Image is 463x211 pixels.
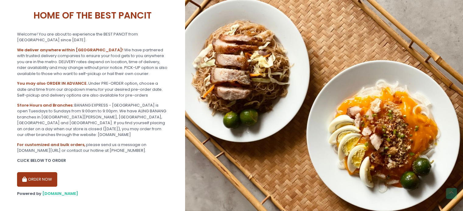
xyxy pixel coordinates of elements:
[42,191,78,196] a: [DOMAIN_NAME]
[17,191,168,197] div: Powered by
[17,158,168,164] div: CLICK BELOW TO ORDER
[17,142,85,148] b: For customized and bulk orders,
[17,80,168,98] div: Under PRE-ORDER option, choose a date and time from our dropdown menu for your desired pre-order ...
[17,80,87,86] b: You may also ORDER IN ADVANCE.
[17,31,168,43] div: Welcome! You are about to experience the BEST PANCIT from [GEOGRAPHIC_DATA] since [DATE].
[17,102,168,138] div: BANANG EXPRESS - [GEOGRAPHIC_DATA] is open Tuesdays to Sundays from 9:00am to 9:00pm. We have ALI...
[17,172,57,187] button: ORDER NOW
[17,47,168,77] div: We have partnered with trusted delivery companies to ensure your food gets to you anywhere you ar...
[17,4,168,27] div: HOME OF THE BEST PANCIT
[17,47,123,53] b: We deliver anywhere within [GEOGRAPHIC_DATA]!
[17,102,73,108] b: Store Hours and Branches:
[17,142,168,154] div: please send us a message on [DOMAIN_NAME][URL] or contact our hotline at [PHONE_NUMBER].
